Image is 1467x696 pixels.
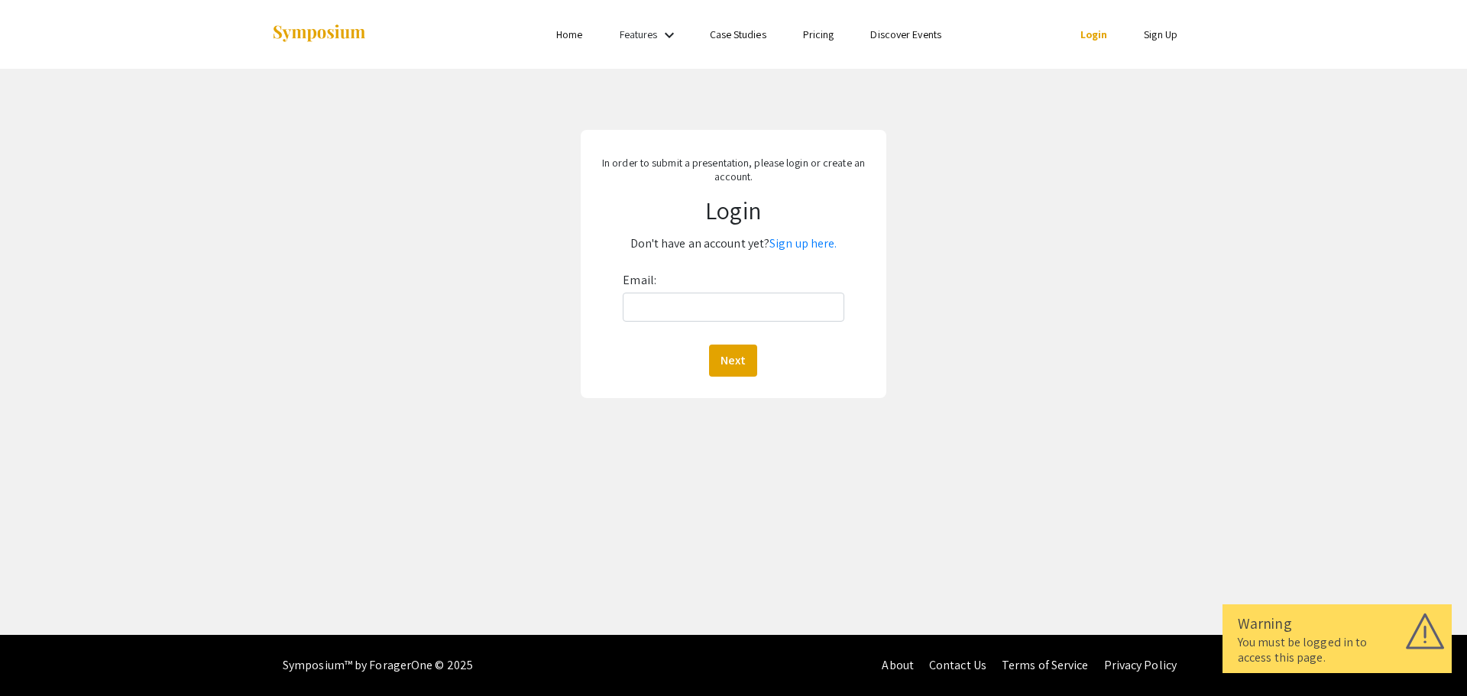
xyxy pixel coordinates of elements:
[283,635,473,696] div: Symposium™ by ForagerOne © 2025
[1104,657,1177,673] a: Privacy Policy
[660,26,678,44] mat-icon: Expand Features list
[709,345,757,377] button: Next
[556,28,582,41] a: Home
[271,24,367,44] img: Symposium by ForagerOne
[1144,28,1177,41] a: Sign Up
[595,231,872,256] p: Don't have an account yet?
[595,196,872,225] h1: Login
[1080,28,1108,41] a: Login
[1002,657,1089,673] a: Terms of Service
[929,657,986,673] a: Contact Us
[623,268,656,293] label: Email:
[1238,635,1436,665] div: You must be logged in to access this page.
[1238,612,1436,635] div: Warning
[882,657,914,673] a: About
[620,28,658,41] a: Features
[595,156,872,183] p: In order to submit a presentation, please login or create an account.
[769,235,837,251] a: Sign up here.
[803,28,834,41] a: Pricing
[870,28,941,41] a: Discover Events
[710,28,766,41] a: Case Studies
